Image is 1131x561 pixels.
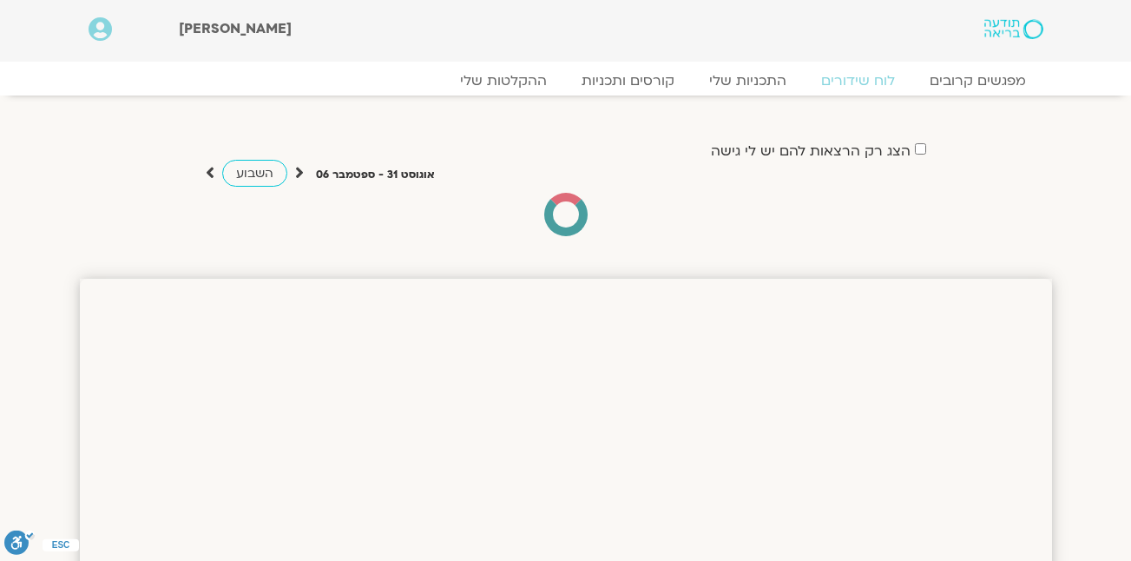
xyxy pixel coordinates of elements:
[443,72,564,89] a: ההקלטות שלי
[89,72,1043,89] nav: Menu
[912,72,1043,89] a: מפגשים קרובים
[711,143,911,159] label: הצג רק הרצאות להם יש לי גישה
[316,166,435,184] p: אוגוסט 31 - ספטמבר 06
[236,165,273,181] span: השבוע
[222,160,287,187] a: השבוע
[804,72,912,89] a: לוח שידורים
[692,72,804,89] a: התכניות שלי
[564,72,692,89] a: קורסים ותכניות
[179,19,292,38] span: [PERSON_NAME]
